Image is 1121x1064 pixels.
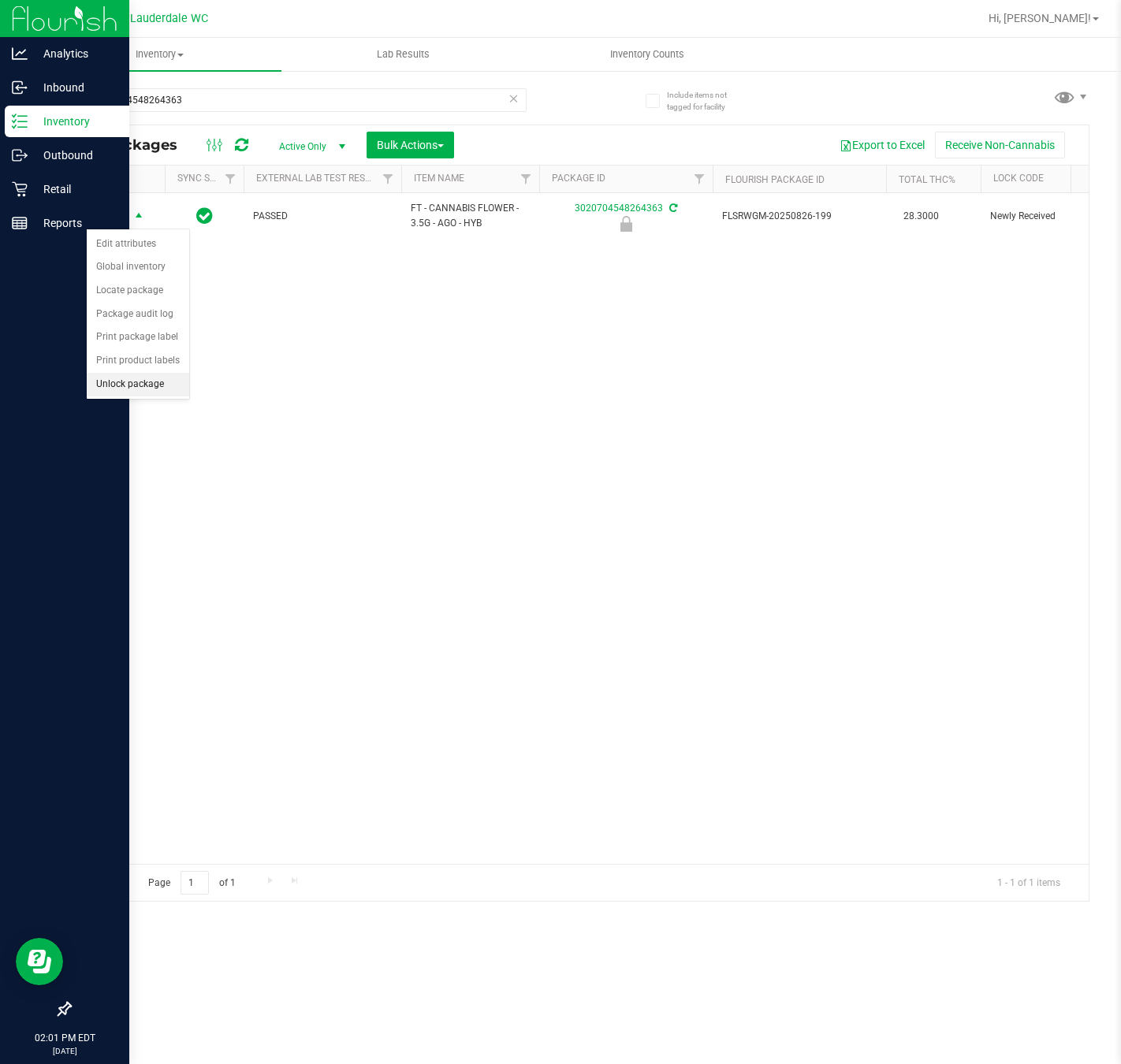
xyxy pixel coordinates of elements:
p: [DATE] [7,1045,122,1057]
span: PASSED [253,209,392,224]
span: All Packages [82,136,193,154]
span: In Sync [196,205,213,227]
p: Outbound [28,146,122,165]
inline-svg: Inventory [12,113,28,129]
span: FLSRWGM-20250826-199 [722,209,877,224]
a: Inventory Counts [525,38,769,71]
p: Reports [28,214,122,233]
span: Inventory Counts [589,47,706,61]
inline-svg: Analytics [12,46,28,61]
span: Hi, [PERSON_NAME]! [989,12,1091,24]
p: Retail [28,180,122,199]
inline-svg: Outbound [12,147,28,163]
inline-svg: Retail [12,181,28,197]
inline-svg: Inbound [12,80,28,95]
a: Sync Status [177,173,238,184]
a: Lock Code [993,173,1044,184]
li: Unlock package [87,373,189,396]
input: Search Package ID, Item Name, SKU, Lot or Part Number... [69,88,527,112]
a: Filter [375,166,401,192]
a: Item Name [414,173,464,184]
a: Total THC% [899,174,955,185]
p: 02:01 PM EDT [7,1031,122,1045]
a: Lab Results [281,38,525,71]
li: Print package label [87,326,189,349]
a: 3020704548264363 [575,203,663,214]
li: Edit attributes [87,233,189,256]
span: Lab Results [356,47,451,61]
a: External Lab Test Result [256,173,380,184]
div: Newly Received [537,216,715,232]
span: Clear [508,88,520,109]
input: 1 [181,871,209,895]
span: Sync from Compliance System [667,203,677,214]
span: Ft. Lauderdale WC [114,12,208,25]
li: Package audit log [87,303,189,326]
a: Package ID [552,173,605,184]
a: Filter [687,166,713,192]
a: Inventory [38,38,281,71]
span: 1 - 1 of 1 items [985,871,1073,895]
button: Receive Non-Cannabis [935,132,1065,158]
span: Newly Received [990,209,1089,224]
span: select [129,206,149,228]
a: Flourish Package ID [725,174,825,185]
li: Global inventory [87,255,189,279]
p: Inbound [28,78,122,97]
span: 28.3000 [896,205,947,228]
span: Page of 1 [135,871,248,895]
inline-svg: Reports [12,215,28,231]
iframe: Resource center [16,938,63,985]
span: Include items not tagged for facility [667,89,746,113]
a: Filter [513,166,539,192]
a: Filter [218,166,244,192]
button: Bulk Actions [367,132,454,158]
p: Inventory [28,112,122,131]
span: FT - CANNABIS FLOWER - 3.5G - AGO - HYB [411,201,530,231]
li: Locate package [87,279,189,303]
span: Bulk Actions [377,139,444,151]
p: Analytics [28,44,122,63]
button: Export to Excel [829,132,935,158]
li: Print product labels [87,349,189,373]
span: Inventory [38,47,281,61]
